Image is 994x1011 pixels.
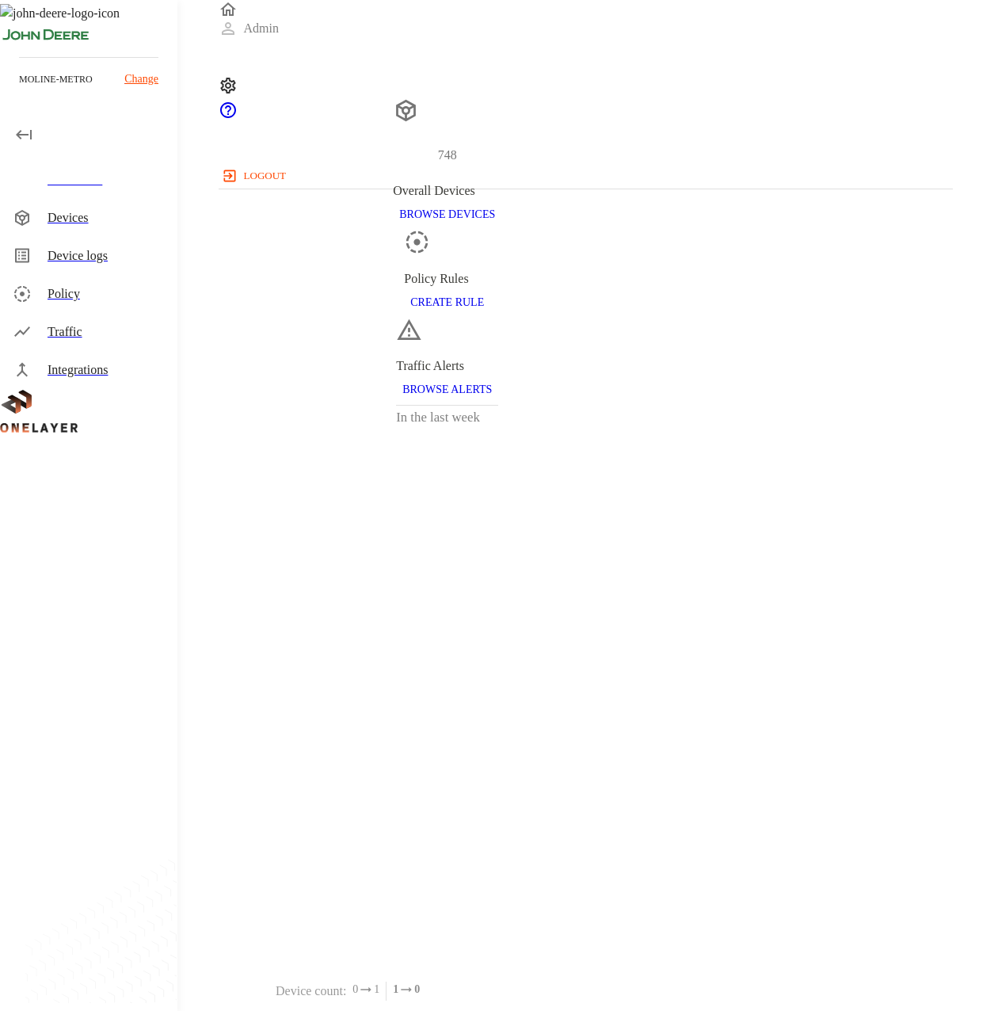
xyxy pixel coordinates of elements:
span: 0 [352,982,358,998]
p: Device count : [276,982,346,1001]
div: Overall Devices [393,181,501,200]
span: 1 [393,982,398,998]
span: Support Portal [219,109,238,122]
a: CREATE RULE [404,294,490,307]
h3: In the last week [396,406,498,429]
button: logout [219,163,292,189]
button: BROWSE ALERTS [396,376,498,405]
p: Admin [244,19,279,38]
a: BROWSE DEVICES [393,207,501,220]
button: CREATE RULE [404,288,490,318]
a: onelayer-support [219,109,238,122]
div: Policy Rules [404,269,490,288]
span: 1 [374,982,379,998]
a: BROWSE ALERTS [396,382,498,395]
a: logout [219,163,954,189]
span: 0 [414,982,420,998]
button: BROWSE DEVICES [393,200,501,230]
div: Traffic Alerts [396,357,498,376]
